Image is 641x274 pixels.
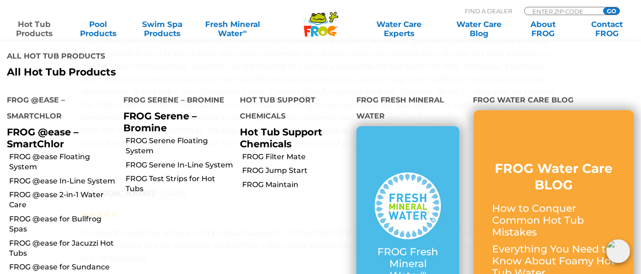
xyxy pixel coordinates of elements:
[243,28,247,35] sup: ∞
[240,92,343,126] h4: Hot Tub Support Chemicals
[126,174,233,194] a: FROG Test Strips for Hot Tubs
[518,20,568,38] a: AboutFROG
[7,92,110,126] h4: FROG @ease – SmartChlor
[531,7,593,15] input: Zip Code Form
[7,126,110,149] p: FROG @ease – SmartChlor
[359,20,440,38] a: Water CareExperts
[123,110,226,133] p: FROG Serene – Bromine
[356,92,459,126] h4: FROG Fresh Mineral Water
[123,92,226,110] h4: FROG Serene – Bromine
[7,66,314,78] a: All Hot Tub Products
[9,238,117,259] a: FROG @ease for Jacuzzi Hot Tubs
[137,20,187,38] a: Swim SpaProducts
[9,214,117,235] a: FROG @ease for Bullfrog Spas
[492,203,615,239] p: How to Conquer Common Hot Tub Mistakes
[603,7,620,15] input: GO
[242,152,350,162] a: FROG Filter Mate
[9,176,117,186] a: FROG @ease In-Line System
[73,20,123,38] a: PoolProducts
[201,20,264,38] a: Fresh MineralWater∞
[240,126,343,149] p: Hot Tub Support Chemicals
[9,190,117,210] a: FROG @ease 2-in-1 Water Care
[242,180,350,190] a: FROG Maintain
[126,160,233,170] a: FROG Serene In-Line System
[606,239,630,263] img: openIcon
[242,166,350,176] a: FROG Jump Start
[9,152,117,172] a: FROG @ease Floating System
[582,20,632,38] a: ContactFROG
[473,92,634,110] h4: FROG Water Care Blog
[492,160,615,193] h3: FROG Water Care BLOG
[465,7,512,15] p: Find A Dealer
[7,48,314,66] h4: All Hot Tub Products
[454,20,504,38] a: Water CareBlog
[9,20,59,38] a: Hot TubProducts
[126,136,233,156] a: FROG Serene Floating System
